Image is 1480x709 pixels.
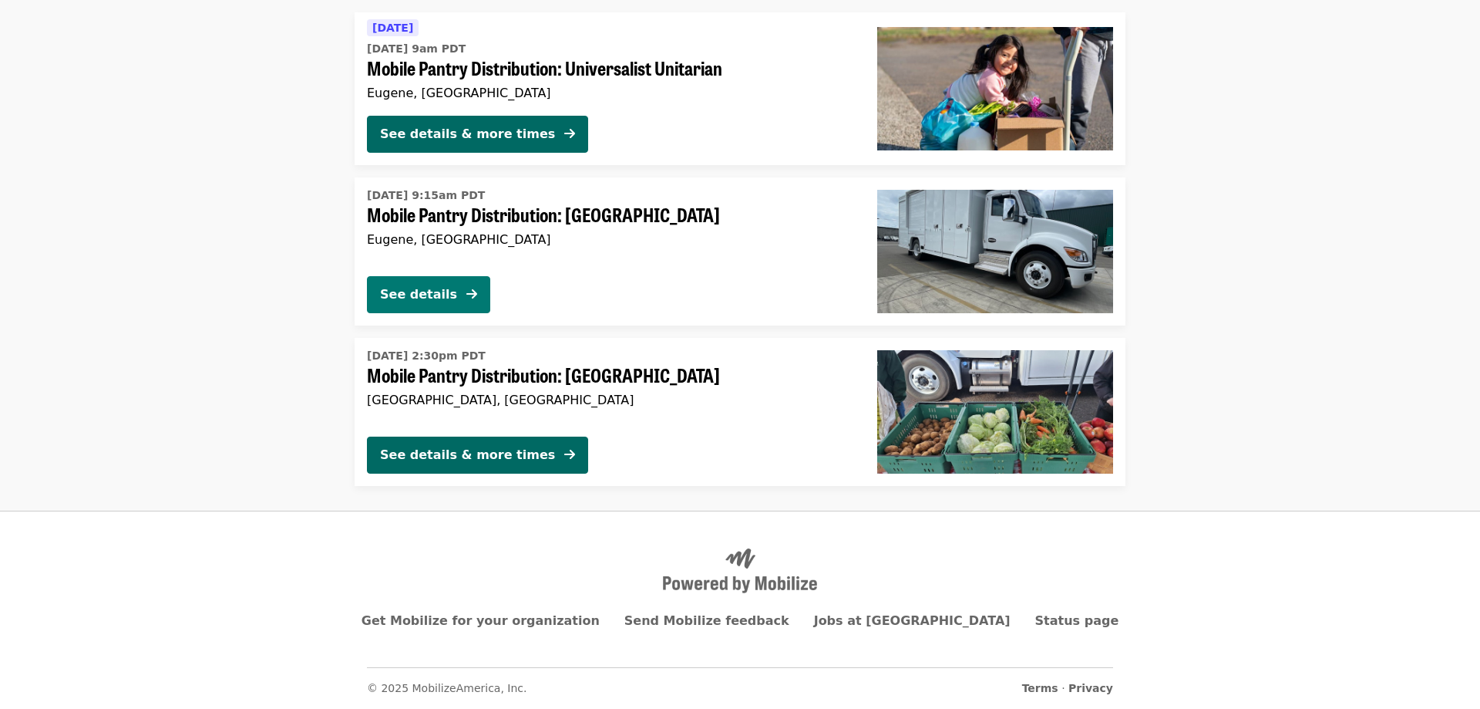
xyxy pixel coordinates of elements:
[372,22,413,34] span: [DATE]
[564,127,575,141] i: arrow-right icon
[367,41,466,57] time: [DATE] 9am PDT
[380,285,457,304] div: See details
[1068,682,1113,694] a: Privacy
[624,613,789,628] a: Send Mobilize feedback
[355,177,1125,326] a: See details for "Mobile Pantry Distribution: Bethel School District"
[367,364,853,387] span: Mobile Pantry Distribution: [GEOGRAPHIC_DATA]
[367,682,527,694] span: © 2025 MobilizeAmerica, Inc.
[367,232,853,247] div: Eugene, [GEOGRAPHIC_DATA]
[367,187,485,204] time: [DATE] 9:15am PDT
[367,437,588,474] button: See details & more times
[877,350,1113,474] img: Mobile Pantry Distribution: Cottage Grove organized by FOOD For Lane County
[877,190,1113,313] img: Mobile Pantry Distribution: Bethel School District organized by FOOD For Lane County
[367,348,486,364] time: [DATE] 2:30pm PDT
[367,204,853,226] span: Mobile Pantry Distribution: [GEOGRAPHIC_DATA]
[367,86,853,100] div: Eugene, [GEOGRAPHIC_DATA]
[355,338,1125,486] a: See details for "Mobile Pantry Distribution: Cottage Grove"
[367,116,588,153] button: See details & more times
[367,57,853,79] span: Mobile Pantry Distribution: Universalist Unitarian
[367,393,853,407] div: [GEOGRAPHIC_DATA], [GEOGRAPHIC_DATA]
[663,549,817,593] img: Powered by Mobilize
[1022,680,1113,697] span: ·
[1022,682,1058,694] a: Terms
[877,27,1113,150] img: Mobile Pantry Distribution: Universalist Unitarian organized by FOOD For Lane County
[466,287,477,302] i: arrow-right icon
[367,612,1113,630] nav: Primary footer navigation
[814,613,1011,628] a: Jobs at [GEOGRAPHIC_DATA]
[367,276,490,313] button: See details
[362,613,600,628] a: Get Mobilize for your organization
[380,446,555,464] div: See details & more times
[1035,613,1119,628] a: Status page
[355,12,1125,165] a: See details for "Mobile Pantry Distribution: Universalist Unitarian"
[380,125,555,143] div: See details & more times
[367,667,1113,697] nav: Secondary footer navigation
[564,447,575,462] i: arrow-right icon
